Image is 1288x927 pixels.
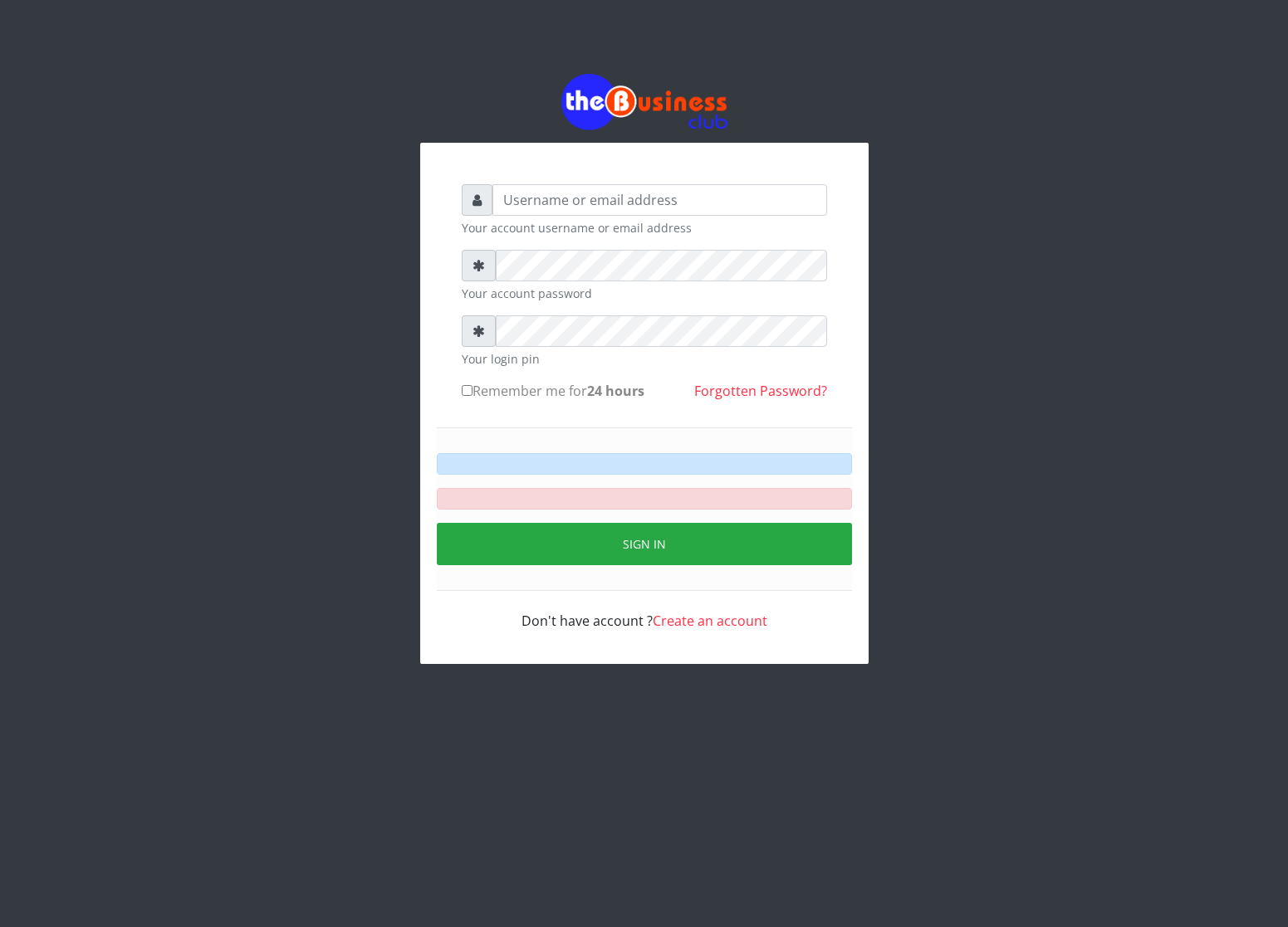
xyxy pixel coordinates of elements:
[492,184,827,216] input: Username or email address
[587,382,644,400] b: 24 hours
[653,612,767,630] a: Create an account
[462,385,473,396] input: Remember me for24 hours
[462,285,827,302] small: Your account password
[437,523,852,565] button: Sign in
[694,382,827,400] a: Forgotten Password?
[462,219,827,237] small: Your account username or email address
[462,381,644,401] label: Remember me for
[462,591,827,631] div: Don't have account ?
[462,350,827,368] small: Your login pin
